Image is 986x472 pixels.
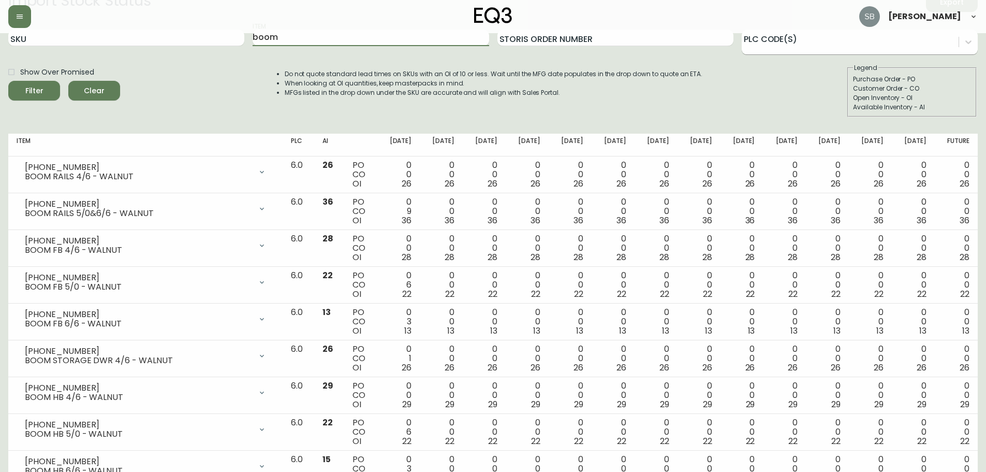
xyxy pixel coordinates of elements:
[25,246,252,255] div: BOOM FB 4/6 - WALNUT
[790,325,798,337] span: 13
[917,288,926,300] span: 22
[857,161,884,189] div: 0 0
[25,273,252,282] div: [PHONE_NUMBER]
[900,197,926,225] div: 0 0
[488,178,497,190] span: 26
[814,345,841,373] div: 0 0
[900,234,926,262] div: 0 0
[874,178,884,190] span: 26
[352,271,369,299] div: PO CO
[617,398,626,410] span: 29
[917,214,926,226] span: 36
[600,308,626,336] div: 0 0
[917,178,926,190] span: 26
[402,178,411,190] span: 26
[900,345,926,373] div: 0 0
[857,381,884,409] div: 0 0
[385,381,411,409] div: 0 0
[771,308,798,336] div: 0 0
[25,383,252,393] div: [PHONE_NUMBER]
[531,398,540,410] span: 29
[428,271,454,299] div: 0 0
[833,325,841,337] span: 13
[573,178,583,190] span: 26
[549,134,592,156] th: [DATE]
[616,362,626,374] span: 26
[8,81,60,101] button: Filter
[402,288,411,300] span: 22
[25,236,252,246] div: [PHONE_NUMBER]
[943,308,969,336] div: 0 0
[471,197,497,225] div: 0 0
[874,362,884,374] span: 26
[531,251,540,263] span: 28
[619,325,626,337] span: 13
[892,134,935,156] th: [DATE]
[662,325,669,337] span: 13
[788,178,798,190] span: 26
[771,234,798,262] div: 0 0
[600,197,626,225] div: 0 0
[352,362,361,374] span: OI
[25,84,43,97] div: Filter
[874,288,884,300] span: 22
[402,362,411,374] span: 26
[831,178,841,190] span: 26
[900,418,926,446] div: 0 0
[533,325,540,337] span: 13
[352,418,369,446] div: PO CO
[352,214,361,226] span: OI
[17,271,274,294] div: [PHONE_NUMBER]BOOM FB 5/0 - WALNUT
[25,420,252,430] div: [PHONE_NUMBER]
[960,178,969,190] span: 26
[557,234,583,262] div: 0 0
[831,398,841,410] span: 29
[576,325,583,337] span: 13
[788,251,798,263] span: 28
[352,325,361,337] span: OI
[322,196,333,208] span: 36
[616,251,626,263] span: 28
[720,134,763,156] th: [DATE]
[25,172,252,181] div: BOOM RAILS 4/6 - WALNUT
[729,308,755,336] div: 0 0
[68,81,120,101] button: Clear
[943,381,969,409] div: 0 0
[659,362,669,374] span: 26
[557,161,583,189] div: 0 0
[322,380,333,392] span: 29
[445,251,454,263] span: 28
[788,288,798,300] span: 22
[471,381,497,409] div: 0 0
[514,308,540,336] div: 0 0
[402,214,411,226] span: 36
[557,345,583,373] div: 0 0
[463,134,506,156] th: [DATE]
[853,103,971,112] div: Available Inventory - AI
[283,414,314,451] td: 6.0
[25,282,252,292] div: BOOM FB 5/0 - WALNUT
[471,345,497,373] div: 0 0
[814,308,841,336] div: 0 0
[25,319,252,328] div: BOOM FB 6/6 - WALNUT
[703,398,712,410] span: 29
[900,161,926,189] div: 0 0
[853,93,971,103] div: Open Inventory - OI
[853,75,971,84] div: Purchase Order - PO
[488,398,497,410] span: 29
[488,214,497,226] span: 36
[686,197,712,225] div: 0 0
[283,134,314,156] th: PLC
[729,381,755,409] div: 0 0
[831,288,841,300] span: 22
[814,381,841,409] div: 0 0
[876,325,884,337] span: 13
[314,134,345,156] th: AI
[729,234,755,262] div: 0 0
[574,288,583,300] span: 22
[857,308,884,336] div: 0 0
[283,156,314,193] td: 6.0
[514,161,540,189] div: 0 0
[420,134,463,156] th: [DATE]
[352,251,361,263] span: OI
